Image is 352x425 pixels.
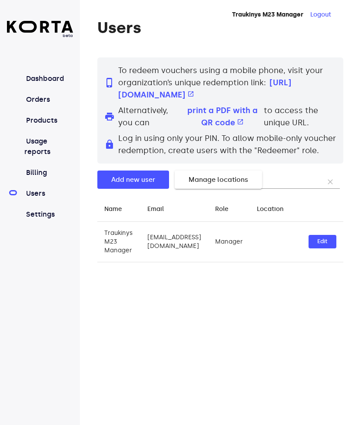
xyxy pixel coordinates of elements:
a: Usage reports [24,136,73,157]
input: Search [233,175,317,189]
div: Location [257,204,283,214]
td: Traukinys M23 Manager [97,221,140,262]
td: Manager [208,221,250,262]
button: Logout [310,10,331,19]
span: Location [257,204,295,214]
span: Name [104,204,133,214]
a: Products [24,115,73,126]
strong: Traukinys M23 Manager [232,11,303,18]
span: Role [215,204,240,214]
p: Alternatively, you can to access the unique URL. [104,104,336,129]
span: print [104,111,115,122]
a: Orders [24,94,73,105]
span: open_in_new [237,118,244,125]
span: To redeem vouchers using a mobile phone, visit your organization’s unique redemption link: [118,66,323,87]
a: Dashboard [24,74,73,84]
a: beta [7,21,73,39]
button: print a PDF with a QR code [181,104,263,129]
span: Manage locations [189,174,248,185]
button: Add new user [97,171,169,189]
td: [EMAIL_ADDRESS][DOMAIN_NAME] [140,221,208,262]
a: Manage locations [175,175,268,182]
span: lock [104,139,115,150]
div: Name [104,204,122,214]
button: Manage locations [175,171,262,189]
button: Edit [309,235,336,248]
a: Add new user [97,175,175,182]
h1: Users [97,19,343,37]
div: Role [215,204,229,214]
a: Settings [24,209,73,220]
span: beta [7,33,73,39]
span: Edit [313,237,332,247]
a: Users [24,188,73,199]
a: Billing [24,167,73,178]
span: Email [147,204,175,214]
span: open_in_new [187,90,194,97]
span: Add new user [111,174,155,185]
img: Korta [7,21,73,33]
div: Email [147,204,164,214]
span: phone_iphone [104,77,115,88]
p: Log in using only your PIN. To allow mobile-only voucher redemption, create users with the "Redee... [104,132,336,157]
